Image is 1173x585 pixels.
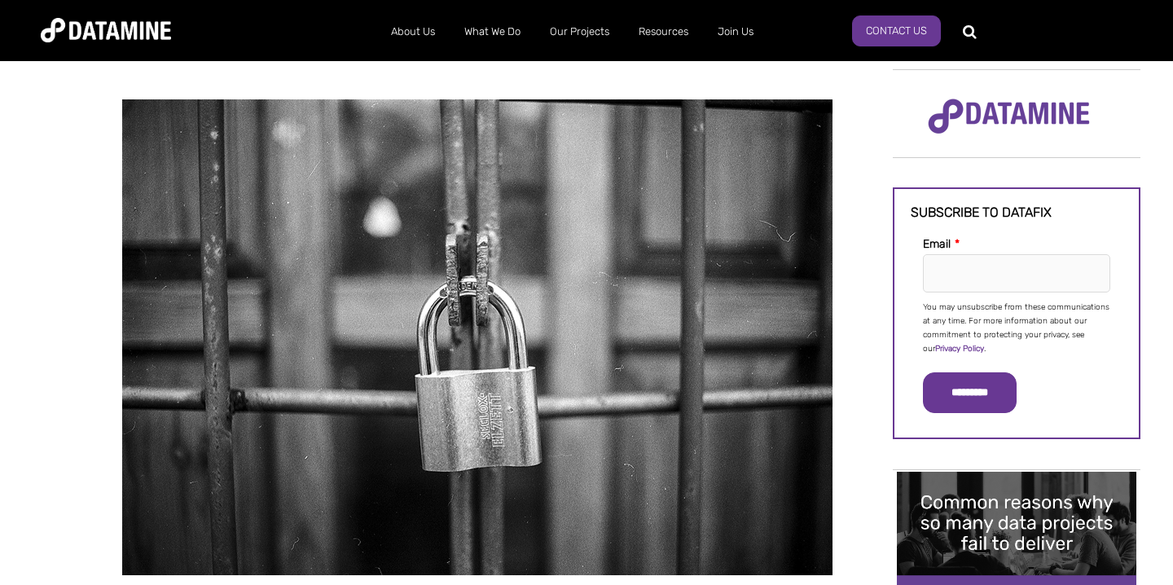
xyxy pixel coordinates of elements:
a: Our Projects [535,11,624,53]
a: Resources [624,11,703,53]
a: Join Us [703,11,768,53]
img: Black and white padlock [122,99,833,575]
a: Privacy Policy [935,344,984,354]
img: Datamine Logo No Strapline - Purple [917,88,1101,145]
a: What We Do [450,11,535,53]
span: Email [923,237,951,251]
a: Contact Us [852,15,941,46]
p: You may unsubscribe from these communications at any time. For more information about our commitm... [923,301,1110,356]
h3: Subscribe to datafix [911,205,1122,220]
a: About Us [376,11,450,53]
img: Datamine [41,18,171,42]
